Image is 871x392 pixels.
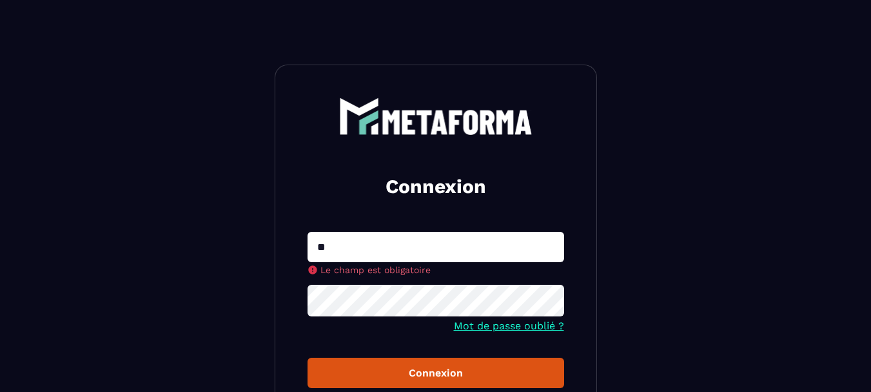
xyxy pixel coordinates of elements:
button: Connexion [308,358,564,388]
h2: Connexion [323,174,549,200]
div: Connexion [318,367,554,379]
a: logo [308,98,564,135]
a: Mot de passe oublié ? [454,320,564,332]
img: logo [339,98,533,135]
span: Le champ est obligatoire [320,265,431,275]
